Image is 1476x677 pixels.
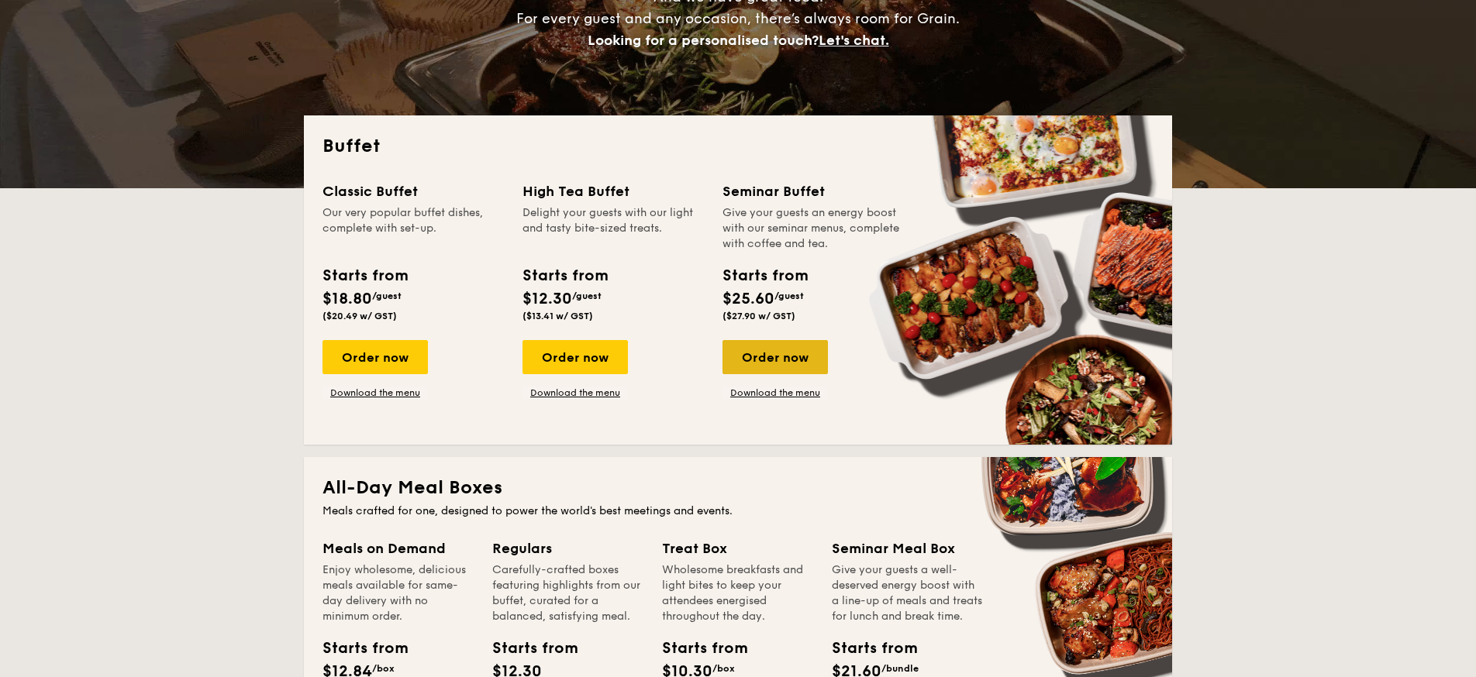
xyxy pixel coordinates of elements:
div: High Tea Buffet [522,180,704,202]
span: /guest [372,290,402,301]
div: Enjoy wholesome, delicious meals available for same-day delivery with no minimum order. [322,562,474,624]
span: /box [712,663,735,674]
div: Give your guests an energy boost with our seminar menus, complete with coffee and tea. [722,205,904,252]
a: Download the menu [522,387,628,399]
span: /bundle [881,663,919,674]
span: $25.60 [722,290,774,308]
h2: Buffet [322,134,1154,159]
span: ($27.90 w/ GST) [722,311,795,321]
div: Meals crafted for one, designed to power the world's best meetings and events. [322,503,1154,519]
h2: All-Day Meal Boxes [322,476,1154,500]
a: Download the menu [722,387,828,399]
span: /guest [572,290,602,301]
span: Looking for a personalised touch? [588,32,819,49]
span: /guest [774,290,804,301]
div: Seminar Buffet [722,180,904,202]
div: Starts from [492,637,562,660]
div: Starts from [322,637,392,660]
div: Order now [522,340,628,374]
div: Delight your guests with our light and tasty bite-sized treats. [522,205,704,252]
div: Starts from [522,264,607,287]
div: Regulars [492,538,643,559]
div: Wholesome breakfasts and light bites to keep your attendees energised throughout the day. [662,562,813,624]
a: Download the menu [322,387,428,399]
div: Starts from [662,637,732,660]
div: Carefully-crafted boxes featuring highlights from our buffet, curated for a balanced, satisfying ... [492,562,643,624]
div: Our very popular buffet dishes, complete with set-up. [322,205,504,252]
span: ($20.49 w/ GST) [322,311,397,321]
div: Seminar Meal Box [832,538,983,559]
div: Order now [722,340,828,374]
span: $18.80 [322,290,372,308]
div: Starts from [722,264,807,287]
span: Let's chat. [819,32,889,49]
div: Classic Buffet [322,180,504,202]
div: Order now [322,340,428,374]
div: Starts from [832,637,902,660]
div: Starts from [322,264,407,287]
span: /box [372,663,395,674]
div: Meals on Demand [322,538,474,559]
div: Treat Box [662,538,813,559]
span: $12.30 [522,290,572,308]
div: Give your guests a well-deserved energy boost with a line-up of meals and treats for lunch and br... [832,562,983,624]
span: ($13.41 w/ GST) [522,311,593,321]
